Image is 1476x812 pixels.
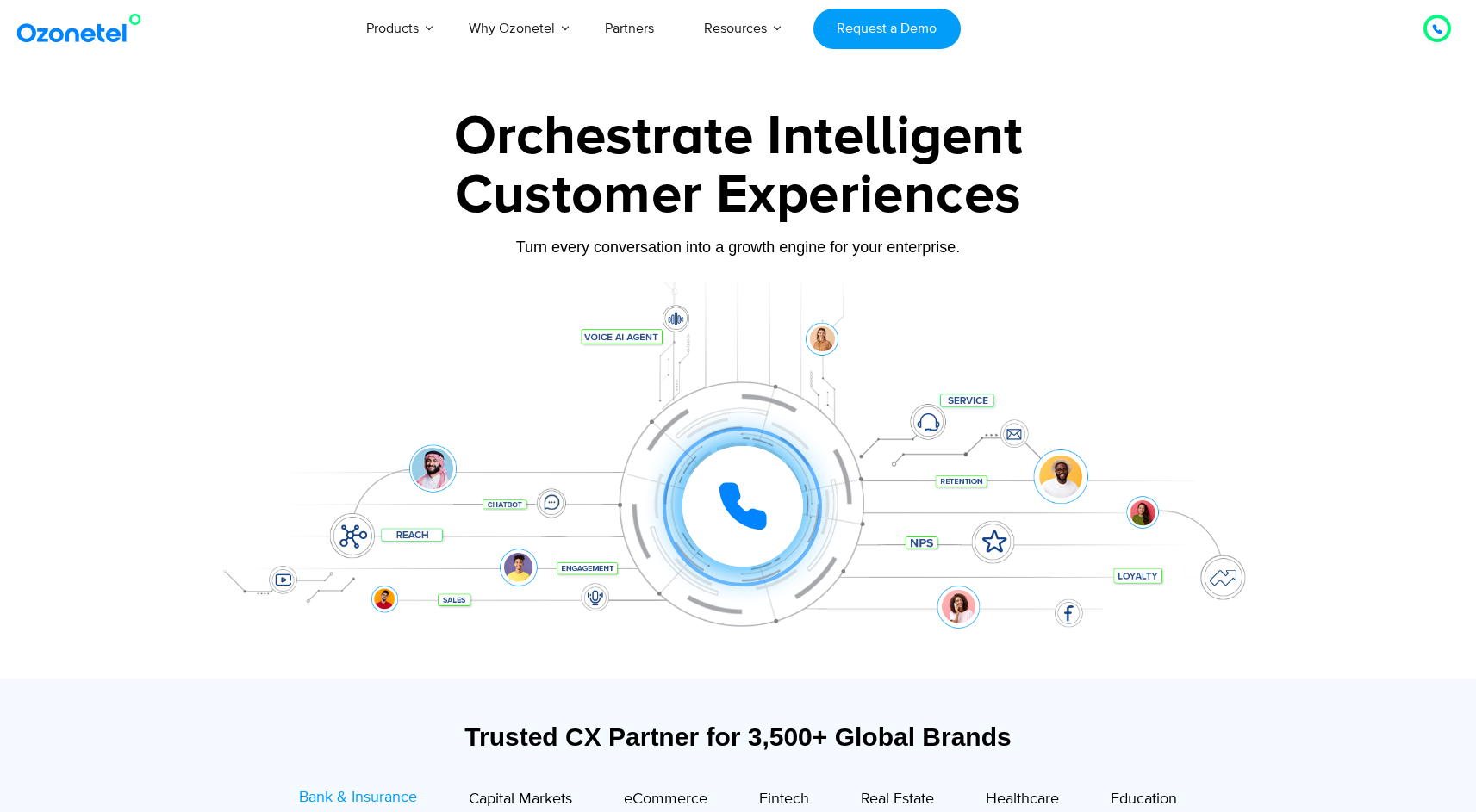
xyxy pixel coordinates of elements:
span: Real Estate [861,790,934,809]
div: Turn every conversation into a growth engine for your enterprise. [200,238,1277,257]
span: Healthcare [986,790,1059,809]
span: Education [1111,790,1177,809]
span: Fintech [759,790,809,809]
span: Bank & Insurance [299,788,417,807]
div: Customer Experiences [200,154,1277,237]
a: Request a Demo [813,9,961,49]
span: Capital Markets [469,790,572,809]
div: Trusted CX Partner for 3,500+ Global Brands [209,722,1268,752]
span: eCommerce [624,790,707,809]
div: Orchestrate Intelligent [200,109,1277,164]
